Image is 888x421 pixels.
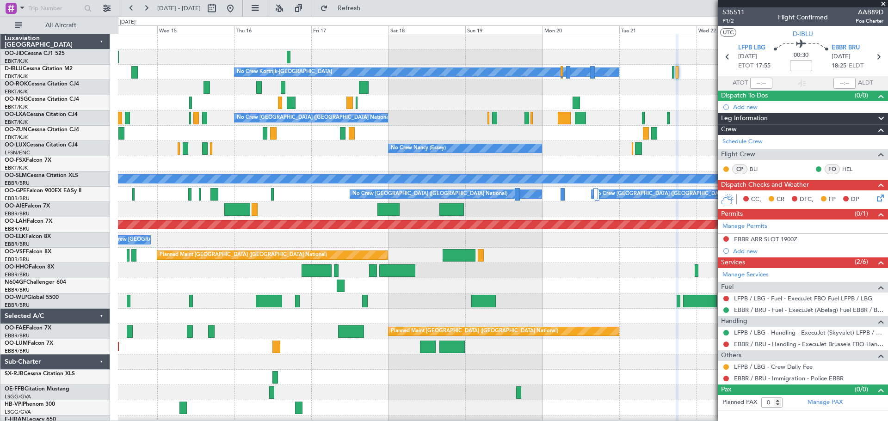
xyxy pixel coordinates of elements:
[5,104,28,110] a: EBKT/KJK
[5,371,75,377] a: SX-RJBCessna Citation XLS
[808,398,843,407] a: Manage PAX
[5,203,50,209] a: OO-AIEFalcon 7X
[5,127,79,133] a: OO-ZUNCessna Citation CJ4
[832,61,846,71] span: 18:25
[5,173,78,178] a: OO-SLMCessna Citation XLS
[750,165,771,173] a: BLI
[5,158,51,163] a: OO-FSXFalcon 7X
[5,280,66,285] a: N604GFChallenger 604
[5,302,30,309] a: EBBR/BRU
[5,127,28,133] span: OO-ZUN
[5,386,69,392] a: OE-FFBCitation Mustang
[5,180,30,187] a: EBBR/BRU
[5,256,30,263] a: EBBR/BRU
[28,1,81,15] input: Trip Number
[832,52,851,61] span: [DATE]
[5,393,31,400] a: LSGG/GVA
[5,112,78,117] a: OO-LXACessna Citation CJ4
[722,7,745,17] span: 535511
[855,209,868,219] span: (0/1)
[5,158,26,163] span: OO-FSX
[721,113,768,124] span: Leg Information
[721,350,741,361] span: Others
[5,66,23,72] span: D-IBLU
[734,235,797,243] div: EBBR ARR SLOT 1900Z
[5,280,26,285] span: N604GF
[5,142,26,148] span: OO-LUX
[734,363,813,371] a: LFPB / LBG - Crew Daily Fee
[756,61,771,71] span: 17:55
[5,241,30,248] a: EBBR/BRU
[855,384,868,394] span: (0/0)
[858,79,873,88] span: ALDT
[778,12,828,22] div: Flight Confirmed
[5,287,30,293] a: EBBR/BRU
[5,409,31,415] a: LSGG/GVA
[5,142,78,148] a: OO-LUXCessna Citation CJ4
[5,112,26,117] span: OO-LXA
[5,51,65,56] a: OO-JIDCessna CJ1 525
[5,332,30,339] a: EBBR/BRU
[5,264,29,270] span: OO-HHO
[10,18,100,33] button: All Aircraft
[5,226,30,232] a: EBBR/BRU
[5,249,51,255] a: OO-VSFFalcon 8X
[5,97,28,102] span: OO-NSG
[721,257,745,268] span: Services
[5,402,55,407] a: HB-VPIPhenom 300
[722,17,745,25] span: P1/2
[5,234,25,239] span: OO-ELK
[5,66,73,72] a: D-IBLUCessna Citation M2
[856,17,883,25] span: Pos Charter
[721,91,768,101] span: Dispatch To-Dos
[697,25,773,34] div: Wed 22
[855,91,868,100] span: (0/0)
[721,124,737,135] span: Crew
[721,384,731,395] span: Pax
[5,88,28,95] a: EBKT/KJK
[237,111,392,125] div: No Crew [GEOGRAPHIC_DATA] ([GEOGRAPHIC_DATA] National)
[751,195,761,204] span: CC,
[849,61,863,71] span: ELDT
[855,257,868,267] span: (2/6)
[722,137,763,146] a: Schedule Crew
[5,348,30,354] a: EBBR/BRU
[543,25,619,34] div: Mon 20
[5,58,28,65] a: EBKT/KJK
[5,264,54,270] a: OO-HHOFalcon 8X
[721,282,734,293] span: Fuel
[5,219,52,224] a: OO-LAHFalcon 7X
[5,81,28,87] span: OO-ROK
[24,22,98,29] span: All Aircraft
[5,271,30,278] a: EBBR/BRU
[465,25,542,34] div: Sun 19
[619,25,696,34] div: Tue 21
[721,316,747,327] span: Handling
[5,149,30,156] a: LFSN/ENC
[721,180,809,190] span: Dispatch Checks and Weather
[5,341,28,346] span: OO-LUM
[777,195,784,204] span: CR
[832,43,860,53] span: EBBR BRU
[5,325,51,331] a: OO-FAEFalcon 7X
[794,51,808,60] span: 00:30
[5,234,51,239] a: OO-ELKFalcon 8X
[5,73,28,80] a: EBKT/KJK
[80,25,157,34] div: Tue 14
[722,398,757,407] label: Planned PAX
[5,219,27,224] span: OO-LAH
[5,97,79,102] a: OO-NSGCessna Citation CJ4
[5,210,30,217] a: EBBR/BRU
[5,173,27,178] span: OO-SLM
[734,294,872,302] a: LFPB / LBG - Fuel - ExecuJet FBO Fuel LFPB / LBG
[5,188,26,194] span: OO-GPE
[316,1,371,16] button: Refresh
[829,195,836,204] span: FP
[594,187,749,201] div: No Crew [GEOGRAPHIC_DATA] ([GEOGRAPHIC_DATA] National)
[721,209,743,220] span: Permits
[5,402,23,407] span: HB-VPI
[750,78,772,89] input: --:--
[722,270,769,280] a: Manage Services
[5,195,30,202] a: EBBR/BRU
[5,81,79,87] a: OO-ROKCessna Citation CJ4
